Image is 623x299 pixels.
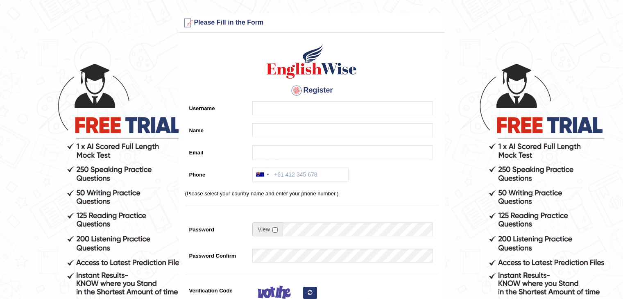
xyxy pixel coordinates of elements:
[185,190,438,197] p: (Please select your country name and enter your phone number.)
[253,168,272,181] div: Australia: +61
[185,168,249,179] label: Phone
[272,227,278,233] input: Show/Hide Password
[185,84,438,97] h4: Register
[185,145,249,156] label: Email
[265,43,358,80] img: Logo of English Wise create a new account for intelligent practice with AI
[181,16,442,29] h3: Please Fill in the Form
[185,222,249,233] label: Password
[185,123,249,134] label: Name
[252,168,349,181] input: +61 412 345 678
[185,101,249,112] label: Username
[185,249,249,260] label: Password Confirm
[185,283,249,294] label: Verification Code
